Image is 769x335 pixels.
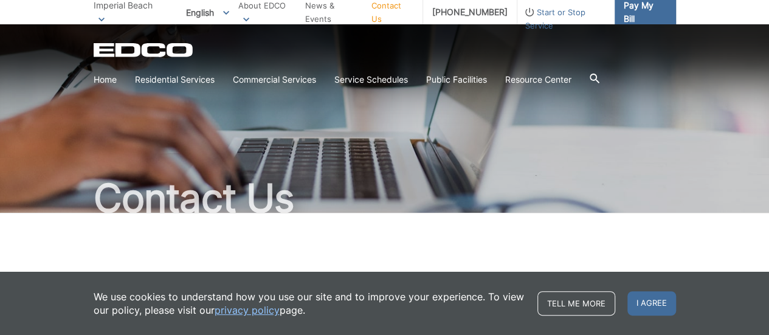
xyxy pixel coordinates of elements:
[94,73,117,86] a: Home
[233,73,316,86] a: Commercial Services
[334,73,408,86] a: Service Schedules
[135,73,215,86] a: Residential Services
[537,291,615,316] a: Tell me more
[426,73,487,86] a: Public Facilities
[94,290,525,317] p: We use cookies to understand how you use our site and to improve your experience. To view our pol...
[94,43,195,57] a: EDCD logo. Return to the homepage.
[94,179,676,218] h1: Contact Us
[177,2,238,22] span: English
[505,73,571,86] a: Resource Center
[215,303,280,317] a: privacy policy
[627,291,676,316] span: I agree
